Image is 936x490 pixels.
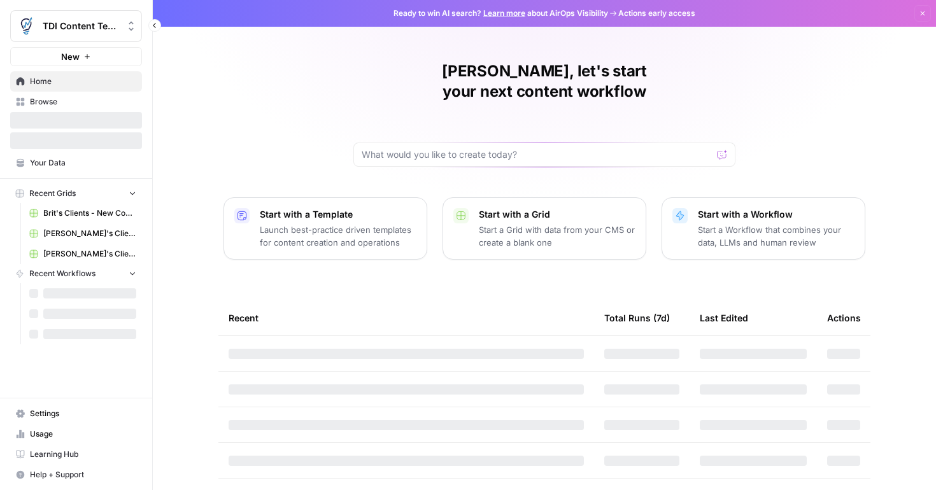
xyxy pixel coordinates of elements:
[10,264,142,283] button: Recent Workflows
[10,465,142,485] button: Help + Support
[10,444,142,465] a: Learning Hub
[10,403,142,424] a: Settings
[353,61,735,102] h1: [PERSON_NAME], let's start your next content workflow
[827,300,861,335] div: Actions
[30,76,136,87] span: Home
[10,47,142,66] button: New
[223,197,427,260] button: Start with a TemplateLaunch best-practice driven templates for content creation and operations
[43,207,136,219] span: Brit's Clients - New Content
[698,223,854,249] p: Start a Workflow that combines your data, LLMs and human review
[43,228,136,239] span: [PERSON_NAME]'s Clients - Optimizing Content
[443,197,646,260] button: Start with a GridStart a Grid with data from your CMS or create a blank one
[483,8,525,18] a: Learn more
[362,148,712,161] input: What would you like to create today?
[24,203,142,223] a: Brit's Clients - New Content
[30,408,136,419] span: Settings
[61,50,80,63] span: New
[30,428,136,440] span: Usage
[29,188,76,199] span: Recent Grids
[10,71,142,92] a: Home
[394,8,608,19] span: Ready to win AI search? about AirOps Visibility
[260,223,416,249] p: Launch best-practice driven templates for content creation and operations
[10,92,142,112] a: Browse
[43,248,136,260] span: [PERSON_NAME]'s Clients - New Content
[229,300,584,335] div: Recent
[30,96,136,108] span: Browse
[43,20,120,32] span: TDI Content Team
[30,157,136,169] span: Your Data
[10,424,142,444] a: Usage
[604,300,670,335] div: Total Runs (7d)
[698,208,854,221] p: Start with a Workflow
[10,10,142,42] button: Workspace: TDI Content Team
[700,300,748,335] div: Last Edited
[479,208,635,221] p: Start with a Grid
[479,223,635,249] p: Start a Grid with data from your CMS or create a blank one
[10,184,142,203] button: Recent Grids
[30,449,136,460] span: Learning Hub
[10,153,142,173] a: Your Data
[30,469,136,480] span: Help + Support
[662,197,865,260] button: Start with a WorkflowStart a Workflow that combines your data, LLMs and human review
[29,268,96,279] span: Recent Workflows
[24,244,142,264] a: [PERSON_NAME]'s Clients - New Content
[618,8,695,19] span: Actions early access
[24,223,142,244] a: [PERSON_NAME]'s Clients - Optimizing Content
[260,208,416,221] p: Start with a Template
[15,15,38,38] img: TDI Content Team Logo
